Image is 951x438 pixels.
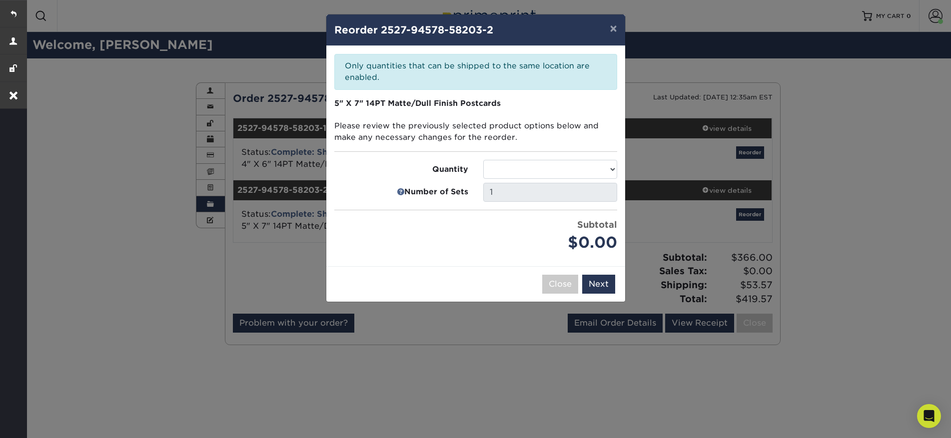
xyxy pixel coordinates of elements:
[334,54,617,90] div: Only quantities that can be shipped to the same location are enabled.
[582,275,615,294] button: Next
[334,98,617,143] p: Please review the previously selected product options below and make any necessary changes for th...
[483,231,617,254] div: $0.00
[577,219,617,230] strong: Subtotal
[917,404,941,428] div: Open Intercom Messenger
[404,186,468,198] strong: Number of Sets
[432,163,468,175] strong: Quantity
[334,98,501,108] strong: 5" X 7" 14PT Matte/Dull Finish Postcards
[334,22,617,37] h4: Reorder 2527-94578-58203-2
[542,275,578,294] button: Close
[602,14,625,42] button: ×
